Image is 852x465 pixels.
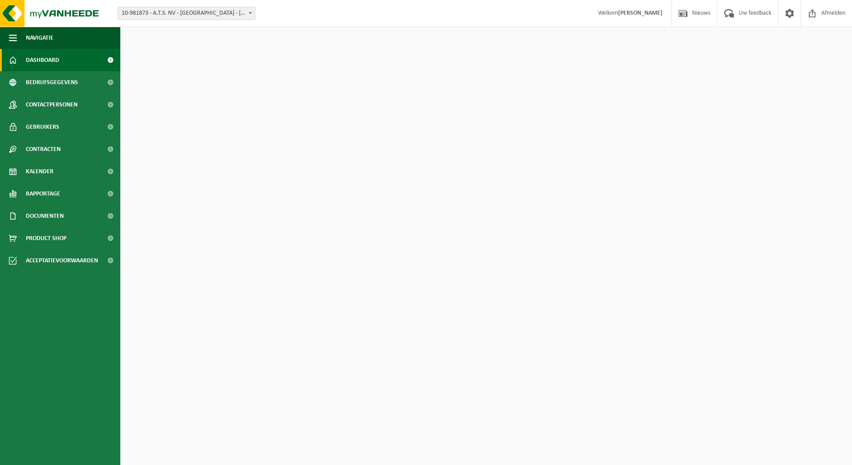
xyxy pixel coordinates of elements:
[26,49,59,71] span: Dashboard
[118,7,255,20] span: 10-981873 - A.T.S. NV - LANGERBRUGGE - GENT
[26,160,53,183] span: Kalender
[26,183,60,205] span: Rapportage
[26,27,53,49] span: Navigatie
[26,94,78,116] span: Contactpersonen
[618,10,663,16] strong: [PERSON_NAME]
[26,205,64,227] span: Documenten
[26,71,78,94] span: Bedrijfsgegevens
[26,138,61,160] span: Contracten
[26,249,98,272] span: Acceptatievoorwaarden
[26,227,66,249] span: Product Shop
[26,116,59,138] span: Gebruikers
